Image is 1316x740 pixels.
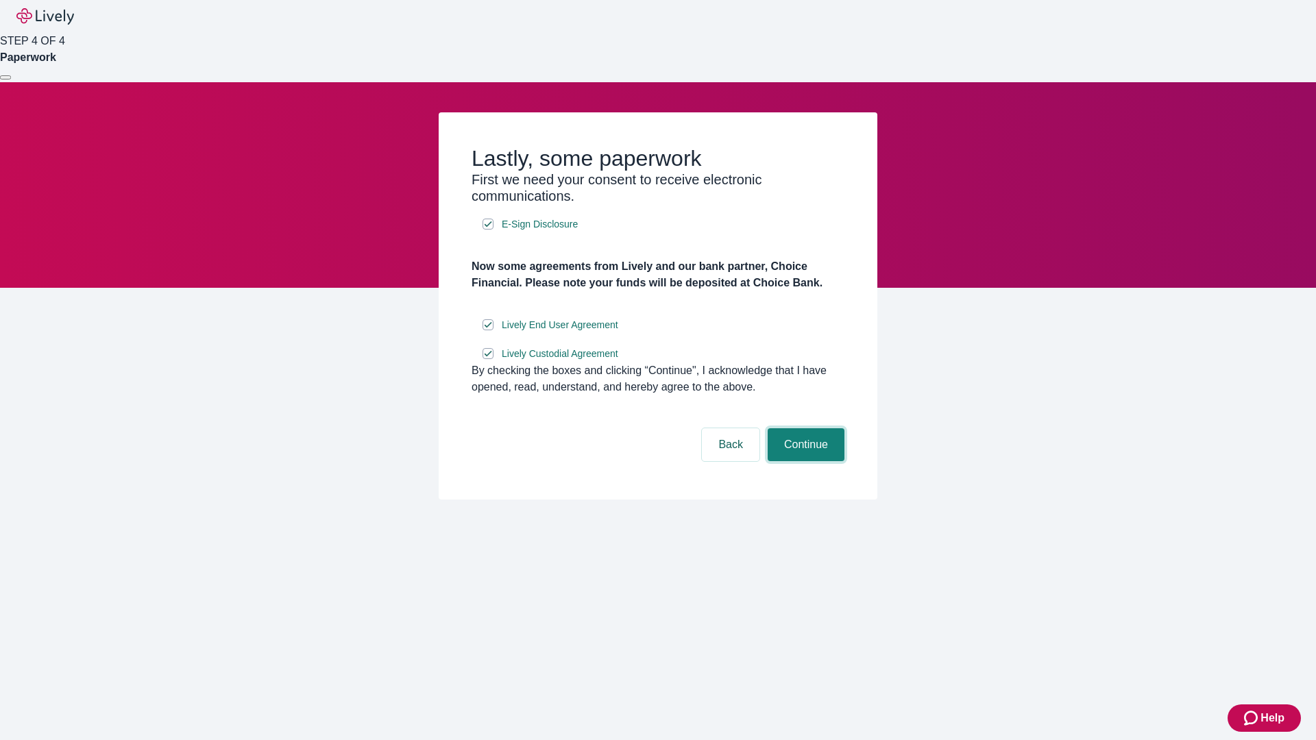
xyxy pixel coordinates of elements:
a: e-sign disclosure document [499,345,621,362]
span: Help [1260,710,1284,726]
a: e-sign disclosure document [499,216,581,233]
img: Lively [16,8,74,25]
span: E-Sign Disclosure [502,217,578,232]
h4: Now some agreements from Lively and our bank partner, Choice Financial. Please note your funds wi... [472,258,844,291]
h3: First we need your consent to receive electronic communications. [472,171,844,204]
svg: Zendesk support icon [1244,710,1260,726]
a: e-sign disclosure document [499,317,621,334]
h2: Lastly, some paperwork [472,145,844,171]
div: By checking the boxes and clicking “Continue", I acknowledge that I have opened, read, understand... [472,362,844,395]
span: Lively End User Agreement [502,318,618,332]
span: Lively Custodial Agreement [502,347,618,361]
button: Zendesk support iconHelp [1228,704,1301,732]
button: Back [702,428,759,461]
button: Continue [768,428,844,461]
